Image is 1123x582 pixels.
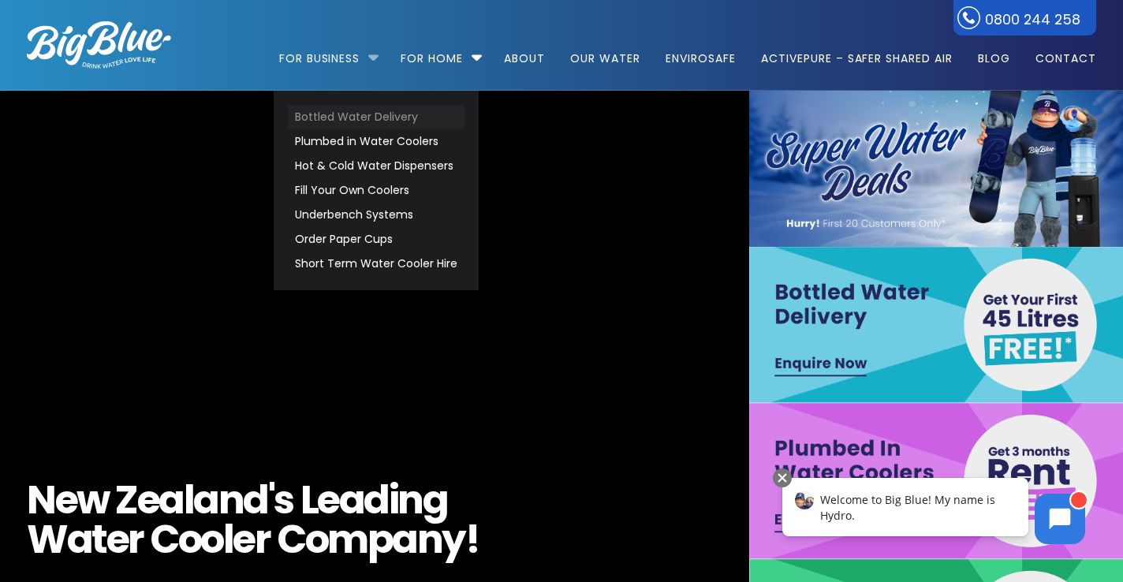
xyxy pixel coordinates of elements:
a: Order Paper Cups [288,227,464,252]
span: a [392,520,417,559]
span: w [76,480,109,520]
span: o [200,520,223,559]
a: Underbench Systems [288,203,464,227]
span: N [27,480,55,520]
span: d [243,480,268,520]
span: e [317,480,339,520]
iframe: Chatbot [766,465,1101,560]
span: d [364,480,389,520]
a: Short Term Water Cooler Hire [288,252,464,276]
span: C [277,520,305,559]
a: Bottled Water Delivery [288,105,464,129]
span: a [159,480,184,520]
span: m [327,520,367,559]
span: C [150,520,178,559]
span: r [128,520,144,559]
span: W [27,520,67,559]
span: a [67,520,92,559]
span: Z [115,480,137,520]
span: n [218,480,244,520]
span: n [397,480,423,520]
a: Hot & Cold Water Dispensers [288,154,464,178]
span: s [274,480,293,520]
span: t [91,520,106,559]
span: ' [268,480,274,520]
span: e [137,480,159,520]
span: y [442,520,465,559]
span: l [184,480,194,520]
span: i [389,480,398,520]
a: Plumbed in Water Coolers [288,129,464,154]
span: e [55,480,77,520]
span: L [300,480,318,520]
span: r [255,520,270,559]
span: n [417,520,442,559]
span: ! [465,520,479,559]
span: a [193,480,218,520]
span: o [178,520,201,559]
span: p [367,520,393,559]
span: o [305,520,328,559]
span: e [233,520,255,559]
span: g [423,480,448,520]
span: e [106,520,129,559]
span: l [223,520,233,559]
a: Fill Your Own Coolers [288,178,464,203]
span: a [339,480,364,520]
img: logo [27,21,171,69]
